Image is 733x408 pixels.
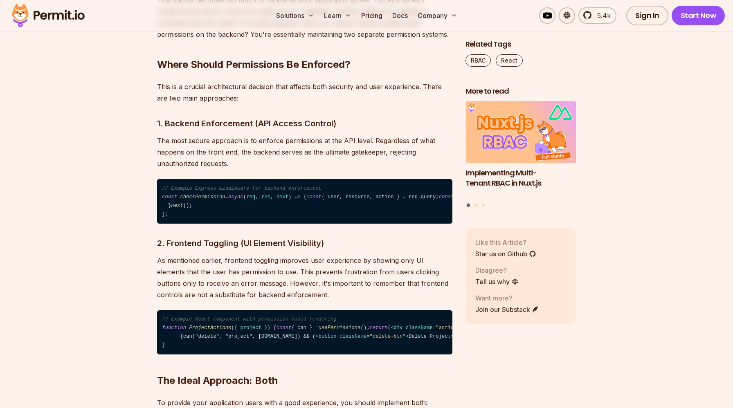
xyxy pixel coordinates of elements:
[475,293,539,303] p: Want more?
[465,101,576,208] div: Posts
[157,255,452,300] p: As mentioned earlier, frontend toggling improves user experience by showing only UI elements that...
[436,325,463,331] span: "actions"
[672,6,725,25] a: Start Now
[475,277,519,287] a: Tell us why
[451,334,478,339] span: </ >
[465,101,576,164] img: Implementing Multi-Tenant RBAC in Nuxt.js
[180,194,225,200] span: checkPermission
[228,194,243,200] span: async
[465,86,576,96] h2: More to read
[162,325,186,331] span: function
[157,237,452,250] h3: 2. Frontend Toggling (UI Element Visibility)
[475,265,519,275] p: Disagree?
[358,7,386,24] a: Pricing
[393,325,402,331] span: div
[157,135,452,169] p: The most secure approach is to enforce permissions at the API level. Regardless of what happens o...
[162,186,322,191] span: // Example Express middleware for backend enforcement
[306,194,322,200] span: const
[321,7,355,24] button: Learn
[157,117,452,130] h3: 1. Backend Enforcement (API Access Control)
[481,204,485,207] button: Go to slide 3
[467,204,470,207] button: Go to slide 1
[319,325,361,331] span: usePermissions
[273,7,317,24] button: Solutions
[465,168,576,188] h3: Implementing Multi-Tenant RBAC in Nuxt.js
[189,325,231,331] span: ProjectActions
[391,325,466,331] span: < = >
[370,325,388,331] span: return
[370,334,406,339] span: "delete-btn"
[465,101,576,199] a: Implementing Multi-Tenant RBAC in Nuxt.jsImplementing Multi-Tenant RBAC in Nuxt.js
[475,238,536,247] p: Like this Article?
[626,6,668,25] a: Sign In
[157,341,452,387] h2: The Ideal Approach: Both
[496,54,523,67] a: React
[234,325,268,331] span: { project }
[162,194,177,200] span: const
[474,204,477,207] button: Go to slide 2
[157,310,452,355] code: ( ) { { can } = (); ( ); }
[157,179,452,224] code: = ( ) => { { user, resource, action } = req. ; permitted = permit. (user, action, resource); (!pe...
[421,194,436,200] span: query
[465,39,576,49] h2: Related Tags
[157,81,452,104] p: This is a crucial architectural decision that affects both security and user experience. There ar...
[162,316,336,322] span: // Example React component with permission-based rendering
[246,194,288,200] span: req, res, next
[475,249,536,259] a: Star us on Github
[578,7,616,24] a: 5.4k
[171,203,183,208] span: next
[475,305,539,314] a: Join our Substack
[8,2,88,29] img: Permit logo
[465,101,576,199] li: 1 of 3
[592,11,611,20] span: 5.4k
[389,7,411,24] a: Docs
[157,25,452,71] h2: Where Should Permissions Be Enforced?
[319,334,337,339] span: button
[406,325,433,331] span: className
[414,7,461,24] button: Company
[465,54,491,67] a: RBAC
[439,194,454,200] span: const
[340,334,366,339] span: className
[277,325,292,331] span: const
[315,334,409,339] span: < = >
